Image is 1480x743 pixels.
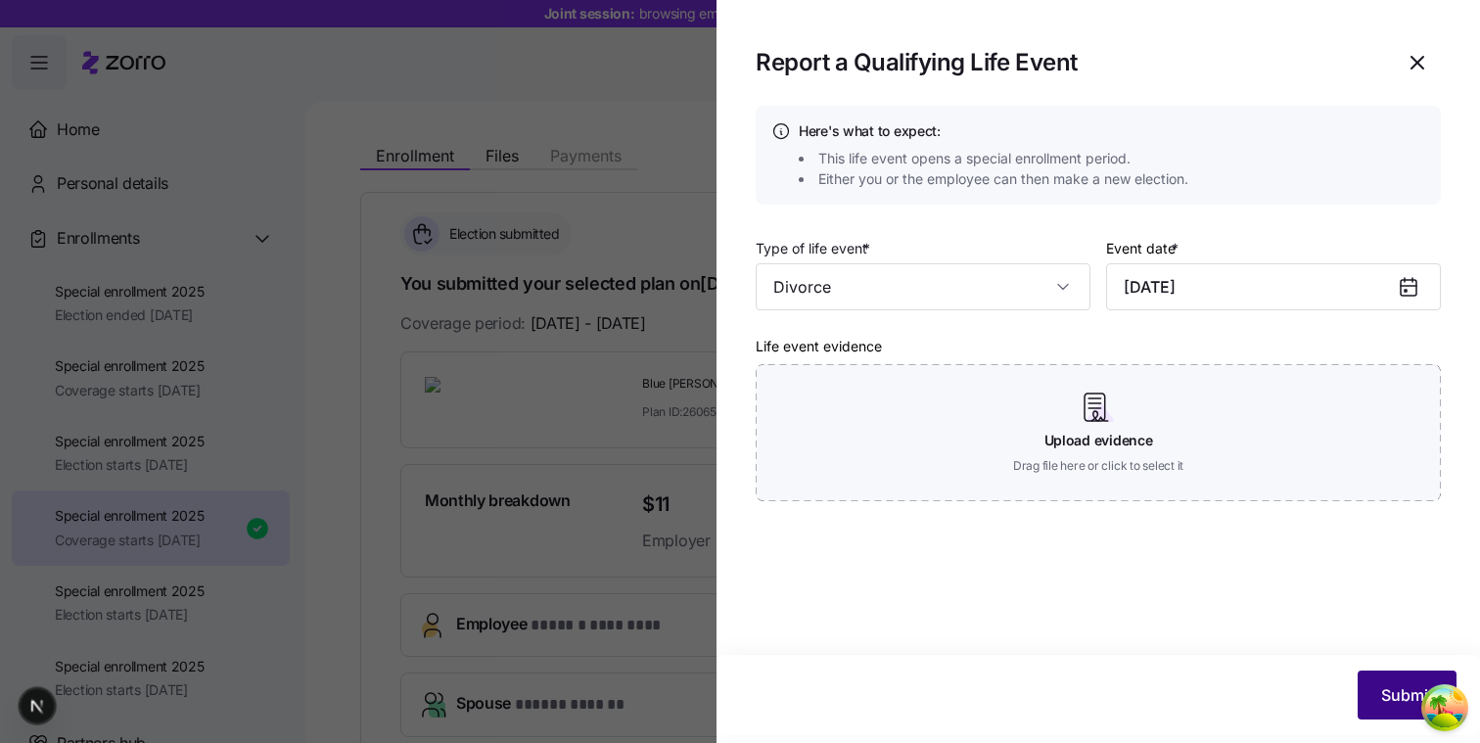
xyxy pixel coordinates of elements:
[818,149,1131,168] span: This life event opens a special enrollment period.
[818,169,1188,189] span: Either you or the employee can then make a new election.
[1381,683,1433,707] span: Submit
[756,47,1378,77] h1: Report a Qualifying Life Event
[1106,263,1441,310] input: Select date
[756,263,1090,310] input: Select life event
[1358,671,1457,720] button: Submit
[756,336,882,357] label: Life event evidence
[1106,238,1182,259] label: Event date
[799,121,1202,141] h4: Here's what to expect:
[756,238,874,259] label: Type of life event
[1425,688,1464,727] button: Open Tanstack query devtools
